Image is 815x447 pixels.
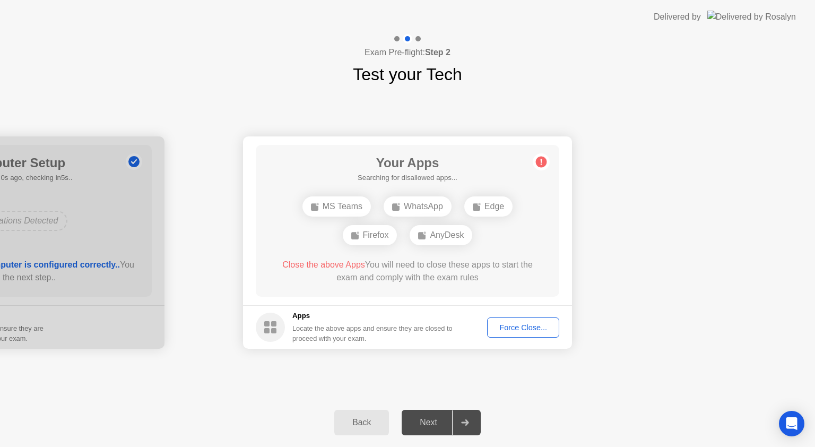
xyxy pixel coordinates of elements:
div: Locate the above apps and ensure they are closed to proceed with your exam. [292,323,453,343]
div: Open Intercom Messenger [779,411,804,436]
h1: Your Apps [358,153,457,173]
h1: Test your Tech [353,62,462,87]
div: Firefox [343,225,397,245]
div: Edge [464,196,513,217]
img: Delivered by Rosalyn [707,11,796,23]
div: Force Close... [491,323,556,332]
button: Next [402,410,481,435]
div: Back [337,418,386,427]
b: Step 2 [425,48,450,57]
div: WhatsApp [384,196,452,217]
button: Back [334,410,389,435]
h5: Apps [292,311,453,321]
div: You will need to close these apps to start the exam and comply with the exam rules [271,259,544,284]
div: MS Teams [302,196,371,217]
div: Next [405,418,452,427]
button: Force Close... [487,317,559,338]
span: Close the above Apps [282,260,365,269]
div: Delivered by [654,11,701,23]
h5: Searching for disallowed apps... [358,173,457,183]
div: AnyDesk [410,225,472,245]
h4: Exam Pre-flight: [365,46,450,59]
